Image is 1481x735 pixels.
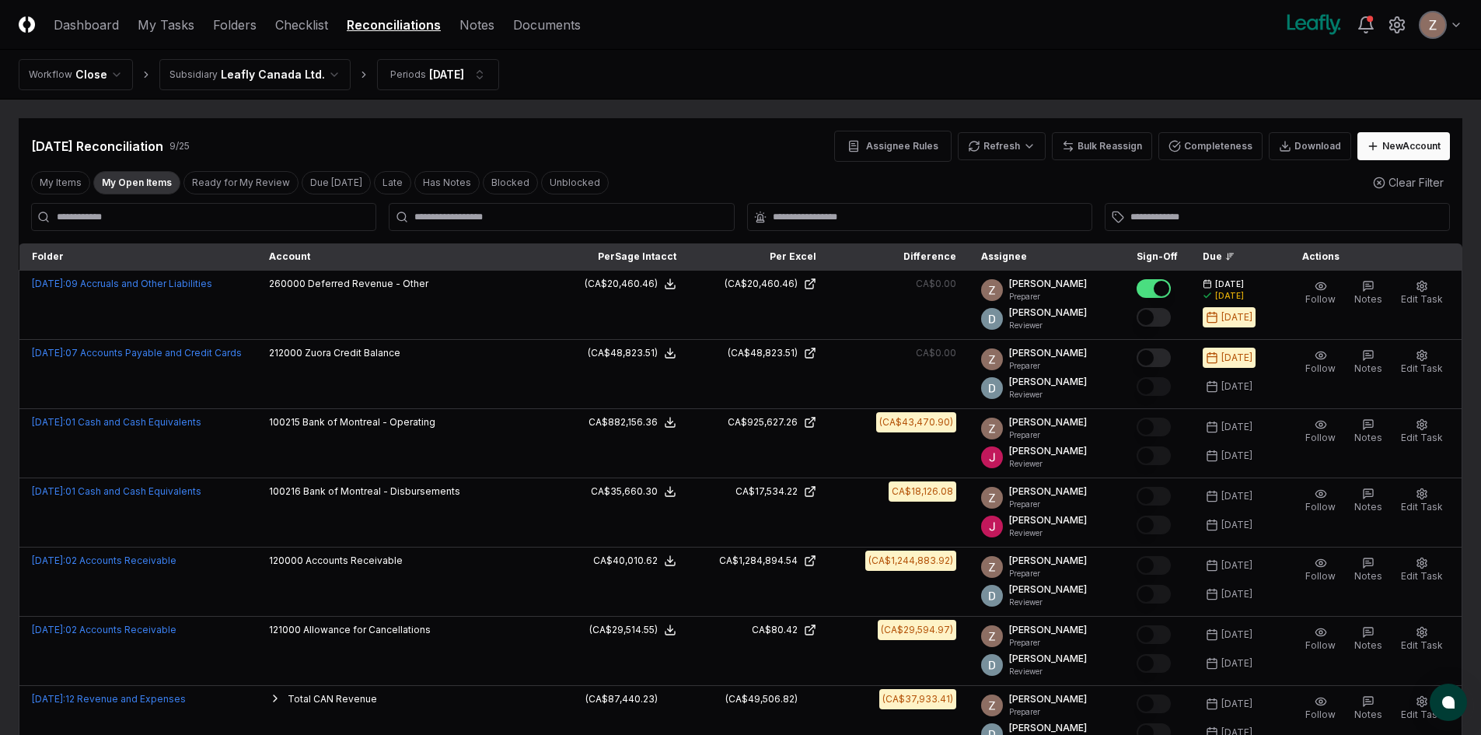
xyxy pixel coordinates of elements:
[1221,380,1252,394] div: [DATE]
[1137,654,1171,673] button: Mark complete
[303,624,431,635] span: Allowance for Cancellations
[981,516,1003,537] img: ACg8ocJfBSitaon9c985KWe3swqK2kElzkAv-sHk65QWxGQz4ldowg=s96-c
[269,347,302,359] span: 212000
[1302,623,1339,656] button: Follow
[981,348,1003,370] img: ACg8ocKnDsamp5-SE65NkOhq35AnOBarAXdzXQ03o9g231ijNgHgyA=s96-c
[1009,597,1087,608] p: Reviewer
[1009,429,1087,441] p: Preparer
[588,346,676,360] button: (CA$48,823.51)
[1351,485,1385,517] button: Notes
[1302,415,1339,448] button: Follow
[981,418,1003,439] img: ACg8ocKnDsamp5-SE65NkOhq35AnOBarAXdzXQ03o9g231ijNgHgyA=s96-c
[981,446,1003,468] img: ACg8ocJfBSitaon9c985KWe3swqK2kElzkAv-sHk65QWxGQz4ldowg=s96-c
[138,16,194,34] a: My Tasks
[588,346,658,360] div: (CA$48,823.51)
[1398,554,1446,586] button: Edit Task
[725,277,798,291] div: (CA$20,460.46)
[288,693,377,705] span: Total CAN Revenue
[593,554,676,568] button: CA$40,010.62
[728,415,798,429] div: CA$925,627.26
[269,485,301,497] span: 100216
[958,132,1046,160] button: Refresh
[1215,290,1244,302] div: [DATE]
[1215,278,1244,290] span: [DATE]
[1401,639,1443,651] span: Edit Task
[1398,623,1446,656] button: Edit Task
[32,347,65,359] span: [DATE] :
[1430,684,1467,721] button: atlas-launcher
[1398,415,1446,448] button: Edit Task
[32,555,65,566] span: [DATE] :
[701,485,816,499] a: CA$17,534.22
[981,308,1003,330] img: ACg8ocLeIi4Jlns6Fsr4lO0wQ1XJrFQvF4yUjbLrd1AsCAOmrfa1KQ=s96-c
[1009,444,1087,458] p: [PERSON_NAME]
[1009,637,1087,649] p: Preparer
[1137,695,1171,713] button: Mark complete
[483,171,538,194] button: Blocked
[1354,432,1382,443] span: Notes
[32,693,65,705] span: [DATE] :
[1009,666,1087,677] p: Reviewer
[1221,587,1252,601] div: [DATE]
[1398,692,1446,725] button: Edit Task
[1401,709,1443,720] span: Edit Task
[513,16,581,34] a: Documents
[414,171,480,194] button: Has Notes
[1009,458,1087,470] p: Reviewer
[1351,692,1385,725] button: Notes
[93,171,180,194] button: My Open Items
[1401,432,1443,443] span: Edit Task
[269,416,300,428] span: 100215
[1284,12,1344,37] img: Leafly logo
[1221,420,1252,434] div: [DATE]
[1009,415,1087,429] p: [PERSON_NAME]
[549,243,689,271] th: Per Sage Intacct
[32,416,201,428] a: [DATE]:01 Cash and Cash Equivalents
[1221,449,1252,463] div: [DATE]
[32,624,176,635] a: [DATE]:02 Accounts Receivable
[1305,501,1336,513] span: Follow
[1009,568,1087,579] p: Preparer
[303,485,460,497] span: Bank of Montreal - Disbursements
[1305,432,1336,443] span: Follow
[269,250,536,264] div: Account
[32,693,186,705] a: [DATE]:12 Revenue and Expenses
[589,623,658,637] div: (CA$29,514.55)
[1302,692,1339,725] button: Follow
[1354,293,1382,305] span: Notes
[169,139,190,153] div: 9 / 25
[1137,516,1171,534] button: Mark complete
[1367,168,1450,197] button: Clear Filter
[701,277,816,291] a: (CA$20,460.46)
[981,377,1003,399] img: ACg8ocLeIi4Jlns6Fsr4lO0wQ1XJrFQvF4yUjbLrd1AsCAOmrfa1KQ=s96-c
[589,623,676,637] button: (CA$29,514.55)
[916,277,956,291] div: CA$0.00
[31,137,163,156] div: [DATE] Reconciliation
[1302,277,1339,310] button: Follow
[1354,362,1382,374] span: Notes
[892,485,953,499] div: CA$18,126.08
[29,68,72,82] div: Workflow
[969,243,1124,271] th: Assignee
[1009,499,1087,510] p: Preparer
[834,131,952,162] button: Assignee Rules
[1009,485,1087,499] p: [PERSON_NAME]
[1009,306,1087,320] p: [PERSON_NAME]
[585,277,676,291] button: (CA$20,460.46)
[725,692,798,706] div: (CA$49,506.82)
[1351,554,1385,586] button: Notes
[32,416,65,428] span: [DATE] :
[881,623,953,637] div: (CA$29,594.97)
[1290,250,1450,264] div: Actions
[589,415,676,429] button: CA$882,156.36
[1354,639,1382,651] span: Notes
[1009,346,1087,360] p: [PERSON_NAME]
[1009,721,1087,735] p: [PERSON_NAME]
[1137,585,1171,604] button: Mark complete
[541,171,609,194] button: Unblocked
[1221,489,1252,503] div: [DATE]
[1354,709,1382,720] span: Notes
[882,692,953,706] div: (CA$37,933.41)
[1398,277,1446,310] button: Edit Task
[701,415,816,429] a: CA$925,627.26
